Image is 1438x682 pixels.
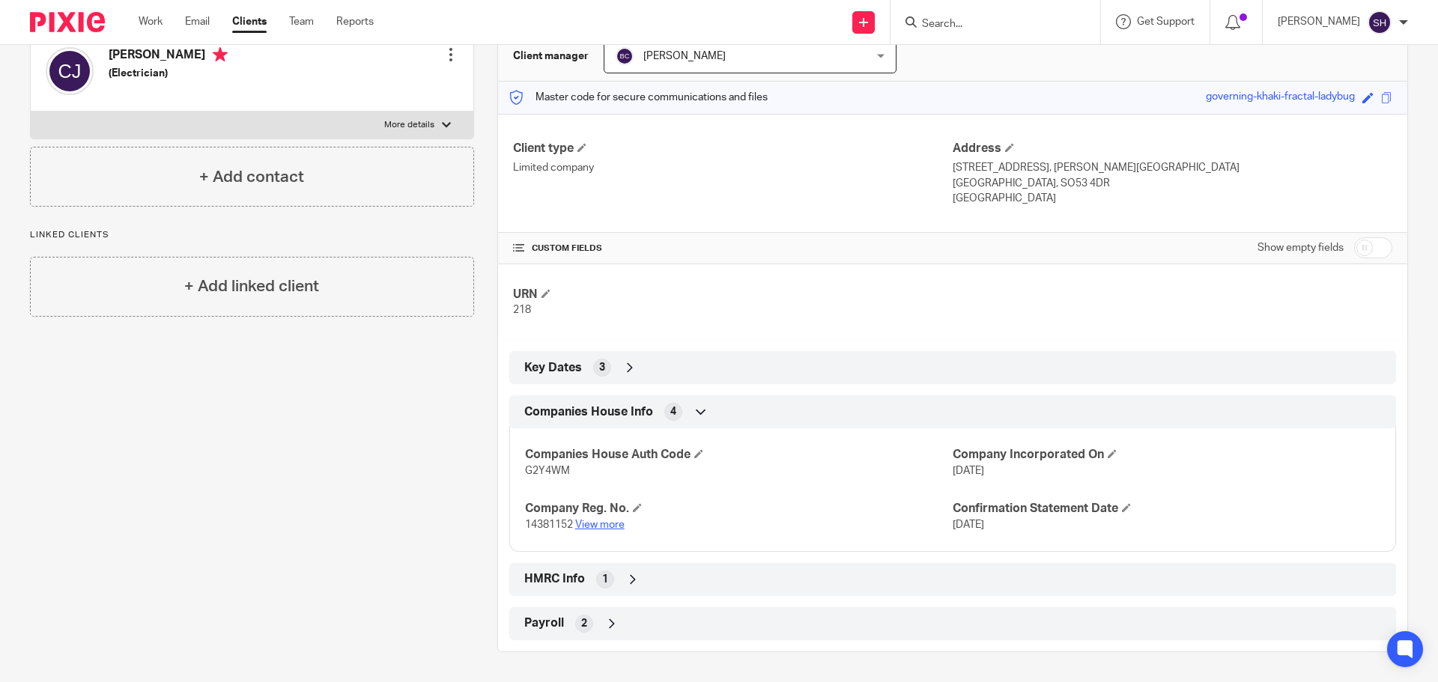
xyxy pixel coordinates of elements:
p: More details [384,119,434,131]
img: svg%3E [616,47,634,65]
a: Email [185,14,210,29]
h4: Company Reg. No. [525,501,953,517]
img: Pixie [30,12,105,32]
a: Clients [232,14,267,29]
h4: Company Incorporated On [953,447,1380,463]
span: Payroll [524,615,564,631]
h4: [PERSON_NAME] [109,47,228,66]
span: 1 [602,572,608,587]
h4: + Add linked client [184,275,319,298]
span: [PERSON_NAME] [643,51,726,61]
span: G2Y4WM [525,466,570,476]
span: Key Dates [524,360,582,376]
span: [DATE] [953,520,984,530]
span: HMRC Info [524,571,585,587]
label: Show empty fields [1258,240,1344,255]
img: svg%3E [46,47,94,95]
h4: Client type [513,141,953,156]
h4: Confirmation Statement Date [953,501,1380,517]
a: Team [289,14,314,29]
h4: + Add contact [199,165,304,189]
p: [GEOGRAPHIC_DATA] [953,191,1392,206]
span: 218 [513,305,531,315]
h4: Address [953,141,1392,156]
span: 3 [599,360,605,375]
h4: Companies House Auth Code [525,447,953,463]
p: Master code for secure communications and files [509,90,768,105]
span: 2 [581,616,587,631]
p: Limited company [513,160,953,175]
p: [STREET_ADDRESS], [PERSON_NAME][GEOGRAPHIC_DATA] [953,160,1392,175]
a: Reports [336,14,374,29]
span: Get Support [1137,16,1195,27]
h3: Client manager [513,49,589,64]
h5: (Electrician) [109,66,228,81]
h4: CUSTOM FIELDS [513,243,953,255]
h4: URN [513,287,953,302]
a: Work [139,14,163,29]
p: Linked clients [30,229,474,241]
a: View more [575,520,625,530]
i: Primary [213,47,228,62]
p: [GEOGRAPHIC_DATA], SO53 4DR [953,176,1392,191]
p: [PERSON_NAME] [1278,14,1360,29]
span: 14381152 [525,520,573,530]
span: [DATE] [953,466,984,476]
img: svg%3E [1368,10,1392,34]
input: Search [920,18,1055,31]
span: Companies House Info [524,404,653,420]
div: governing-khaki-fractal-ladybug [1206,89,1355,106]
span: 4 [670,404,676,419]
